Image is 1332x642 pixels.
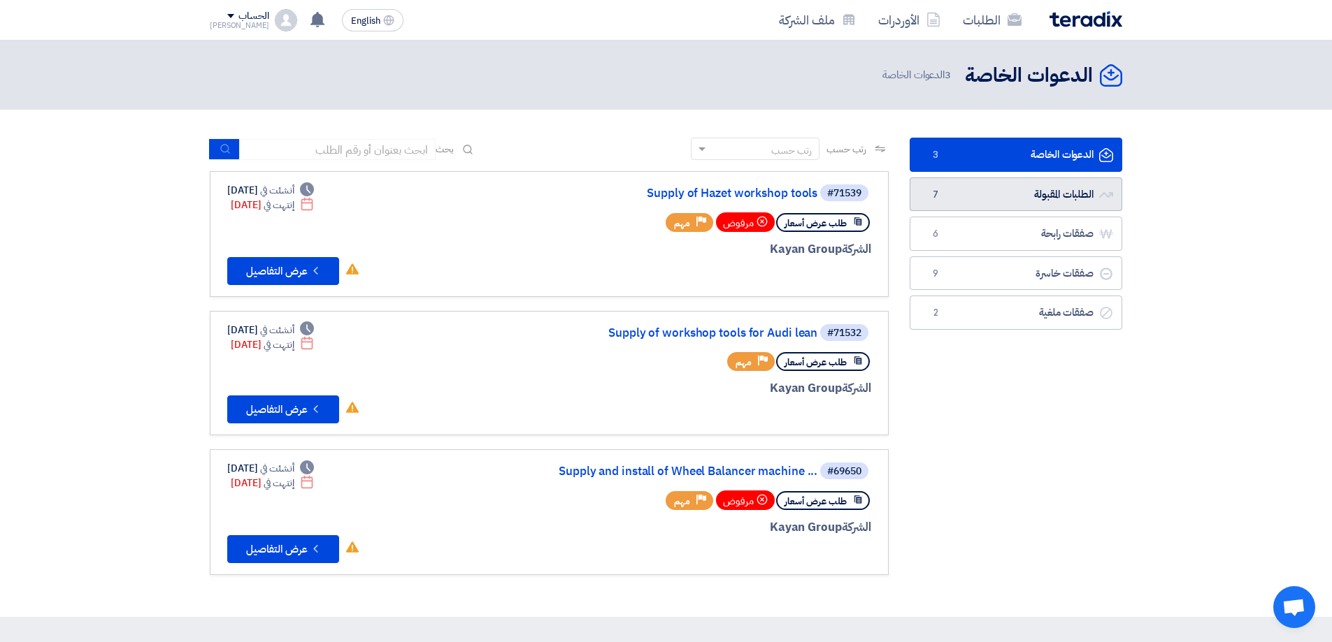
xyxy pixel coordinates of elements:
[867,3,952,36] a: الأوردرات
[785,495,847,508] span: طلب عرض أسعار
[910,256,1122,291] a: صفقات خاسرة9
[674,217,690,230] span: مهم
[231,476,314,490] div: [DATE]
[910,296,1122,330] a: صفقات ملغية2
[210,22,269,29] div: [PERSON_NAME]
[1273,586,1315,628] div: دردشة مفتوحة
[275,9,297,31] img: profile_test.png
[785,217,847,230] span: طلب عرض أسعار
[827,189,861,198] div: #71539
[260,461,294,476] span: أنشئت في
[538,327,817,340] a: Supply of workshop tools for Audi lean
[260,183,294,198] span: أنشئت في
[945,67,951,82] span: 3
[927,267,944,281] span: 9
[240,139,436,160] input: ابحث بعنوان أو رقم الطلب
[736,356,752,369] span: مهم
[535,240,871,258] div: Kayan Group
[927,227,944,241] span: 6
[827,328,861,338] div: #71532
[842,379,872,397] span: الشركة
[238,10,268,22] div: الحساب
[231,337,314,352] div: [DATE]
[716,212,775,232] div: مرفوض
[927,148,944,162] span: 3
[538,465,817,478] a: Supply and install of Wheel Balancer machine ...
[264,198,294,212] span: إنتهت في
[785,356,847,369] span: طلب عرض أسعار
[927,188,944,202] span: 7
[227,257,339,285] button: عرض التفاصيل
[910,138,1122,172] a: الدعوات الخاصة3
[535,518,871,537] div: Kayan Group
[827,467,861,476] div: #69650
[227,395,339,423] button: عرض التفاصيل
[826,142,866,156] span: رتب حسب
[535,379,871,397] div: Kayan Group
[842,240,872,258] span: الشركة
[768,3,867,36] a: ملف الشركة
[264,476,294,490] span: إنتهت في
[842,518,872,536] span: الشركة
[231,198,314,212] div: [DATE]
[227,535,339,563] button: عرض التفاصيل
[260,323,294,337] span: أنشئت في
[227,323,314,337] div: [DATE]
[882,67,954,83] span: الدعوات الخاصة
[910,217,1122,251] a: صفقات رابحة6
[910,177,1122,212] a: الطلبات المقبولة7
[342,9,403,31] button: English
[952,3,1033,36] a: الطلبات
[771,143,812,158] div: رتب حسب
[227,461,314,476] div: [DATE]
[227,183,314,198] div: [DATE]
[264,337,294,352] span: إنتهت في
[351,16,380,26] span: English
[1050,11,1122,27] img: Teradix logo
[965,62,1093,89] h2: الدعوات الخاصة
[716,490,775,510] div: مرفوض
[674,495,690,508] span: مهم
[538,187,817,200] a: Supply of Hazet workshop tools
[436,142,454,156] span: بحث
[927,306,944,320] span: 2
